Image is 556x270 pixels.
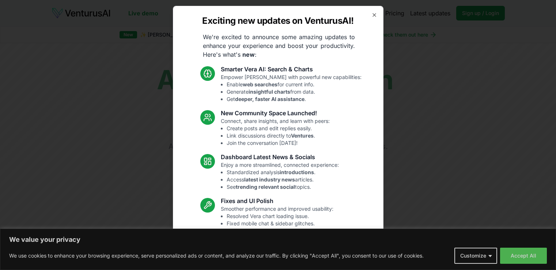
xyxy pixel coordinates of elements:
[221,205,333,235] p: Smoother performance and improved usability:
[291,132,314,139] strong: Ventures
[221,161,339,191] p: Enjoy a more streamlined, connected experience:
[221,109,330,117] h3: New Community Space Launched!
[227,227,333,235] li: Enhanced overall UI consistency.
[227,139,330,147] li: Join the conversation [DATE]!
[221,74,362,103] p: Empower [PERSON_NAME] with powerful new capabilities:
[249,89,290,95] strong: insightful charts
[221,196,333,205] h3: Fixes and UI Polish
[221,65,362,74] h3: Smarter Vera AI: Search & Charts
[227,95,362,103] li: Get .
[227,213,333,220] li: Resolved Vera chart loading issue.
[227,183,339,191] li: See topics.
[227,176,339,183] li: Access articles.
[221,117,330,147] p: Connect, share insights, and learn with peers:
[221,153,339,161] h3: Dashboard Latest News & Socials
[197,33,361,59] p: We're excited to announce some amazing updates to enhance your experience and boost your producti...
[244,176,295,183] strong: latest industry news
[227,132,330,139] li: Link discussions directly to .
[280,169,314,175] strong: introductions
[227,169,339,176] li: Standardized analysis .
[243,81,277,87] strong: web searches
[202,15,353,27] h2: Exciting new updates on VenturusAI!
[242,51,255,58] strong: new
[227,81,362,88] li: Enable for current info.
[196,240,360,267] p: These updates are designed to make VenturusAI more powerful, intuitive, and user-friendly. Let us...
[235,96,305,102] strong: deeper, faster AI assistance
[236,184,295,190] strong: trending relevant social
[227,88,362,95] li: Generate from data.
[227,220,333,227] li: Fixed mobile chat & sidebar glitches.
[227,125,330,132] li: Create posts and edit replies easily.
